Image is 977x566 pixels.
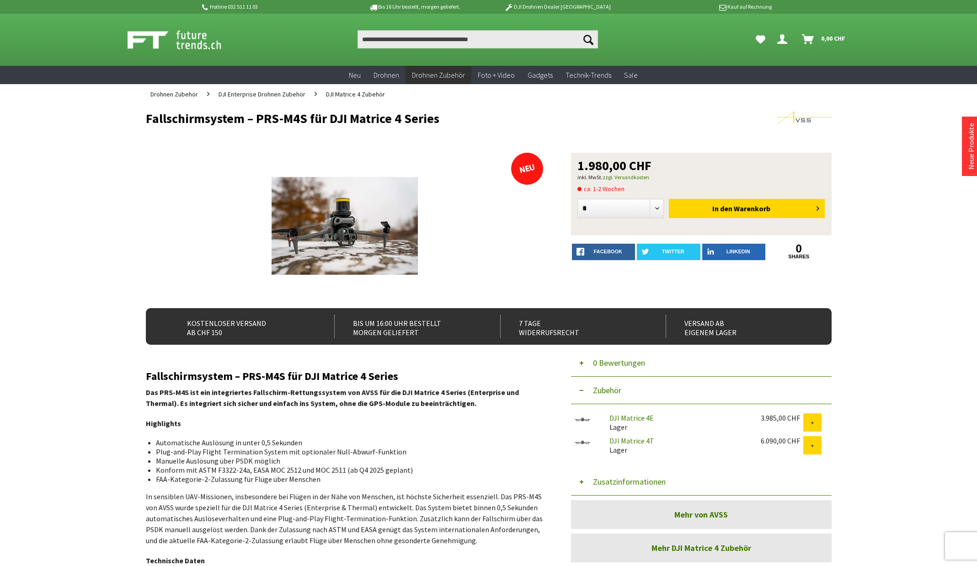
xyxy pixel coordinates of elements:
span: Sale [624,70,638,80]
span: Gadgets [528,70,553,80]
img: DJI Matrice 4T [571,436,594,449]
div: Lager [602,436,753,454]
img: AVSS [777,112,832,124]
a: Meine Favoriten [751,30,770,48]
a: LinkedIn [702,244,766,260]
div: 3.985,00 CHF [761,413,803,422]
span: twitter [662,249,684,254]
span: 0,00 CHF [821,31,845,46]
span: Drohnen Zubehör [412,70,465,80]
button: In den Warenkorb [669,199,825,218]
a: twitter [637,244,700,260]
p: In sensiblen UAV-Missionen, insbesondere bei Flügen in der Nähe von Menschen, ist höchste Sicherh... [146,491,544,546]
img: Shop Futuretrends - zur Startseite wechseln [128,28,241,51]
a: 0 [767,244,831,254]
a: DJI Enterprise Drohnen Zubehör [214,84,310,104]
input: Produkt, Marke, Kategorie, EAN, Artikelnummer… [358,30,598,48]
a: shares [767,254,831,260]
a: Neue Produkte [966,123,976,170]
p: Bis 16 Uhr bestellt, morgen geliefert. [343,1,486,12]
li: Automatische Auslösung in unter 0,5 Sekunden [156,438,536,447]
a: zzgl. Versandkosten [603,174,649,181]
span: Technik-Trends [566,70,611,80]
strong: Das PRS-M4S ist ein integriertes Fallschirm-Rettungssystem von AVSS für die DJI Matrice 4 Series ... [146,388,519,408]
button: 0 Bewertungen [571,349,832,377]
span: In den [712,204,732,213]
span: Foto + Video [478,70,515,80]
a: Neu [342,66,367,85]
div: Bis um 16:00 Uhr bestellt Morgen geliefert [334,315,480,338]
a: Mehr DJI Matrice 4 Zubehör [571,534,832,562]
a: Warenkorb [798,30,850,48]
img: Fallschirmsystem – PRS-M4S für DJI Matrice 4 Series [272,153,418,299]
a: Technik-Trends [559,66,618,85]
button: Suchen [579,30,598,48]
span: DJI Matrice 4 Zubehör [326,90,385,98]
a: Gadgets [521,66,559,85]
img: DJI Matrice 4E [571,413,594,426]
button: Zubehör [571,377,832,404]
p: Kauf auf Rechnung [629,1,772,12]
a: Sale [618,66,644,85]
div: Kostenloser Versand ab CHF 150 [169,315,315,338]
li: Manuelle Auslösung über PSDK möglich [156,456,536,465]
span: facebook [594,249,622,254]
span: DJI Enterprise Drohnen Zubehör [219,90,305,98]
span: 1.980,00 CHF [577,159,651,172]
span: ca. 1-2 Wochen [577,183,625,194]
p: inkl. MwSt. [577,172,825,183]
span: Drohnen Zubehör [150,90,198,98]
a: Dein Konto [774,30,795,48]
a: facebook [572,244,635,260]
h1: Fallschirmsystem – PRS-M4S für DJI Matrice 4 Series [146,112,694,125]
a: DJI Matrice 4 Zubehör [321,84,390,104]
button: Zusatzinformationen [571,468,832,496]
p: DJI Drohnen Dealer [GEOGRAPHIC_DATA] [486,1,629,12]
a: Foto + Video [471,66,521,85]
span: Warenkorb [734,204,770,213]
strong: Highlights [146,419,181,428]
li: Plug-and-Play Flight Termination System mit optionaler Null-Abwurf-Funktion [156,447,536,456]
div: Lager [602,413,753,432]
span: Neu [349,70,361,80]
span: Drohnen [374,70,399,80]
p: Hotline 032 511 11 03 [201,1,343,12]
a: Drohnen Zubehör [146,84,203,104]
strong: Technische Daten [146,556,205,565]
li: Konform mit ASTM F3322-24a, EASA MOC 2512 und MOC 2511 (ab Q4 2025 geplant) [156,465,536,475]
div: 7 Tage Widerrufsrecht [500,315,646,338]
div: Versand ab eigenem Lager [666,315,811,338]
a: DJI Matrice 4T [609,436,654,445]
a: Mehr von AVSS [571,500,832,529]
h2: Fallschirmsystem – PRS-M4S für DJI Matrice 4 Series [146,370,544,382]
a: Drohnen Zubehör [406,66,471,85]
li: FAA-Kategorie-2-Zulassung für Flüge über Menschen [156,475,536,484]
a: Drohnen [367,66,406,85]
div: 6.090,00 CHF [761,436,803,445]
a: DJI Matrice 4E [609,413,654,422]
span: LinkedIn [726,249,750,254]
